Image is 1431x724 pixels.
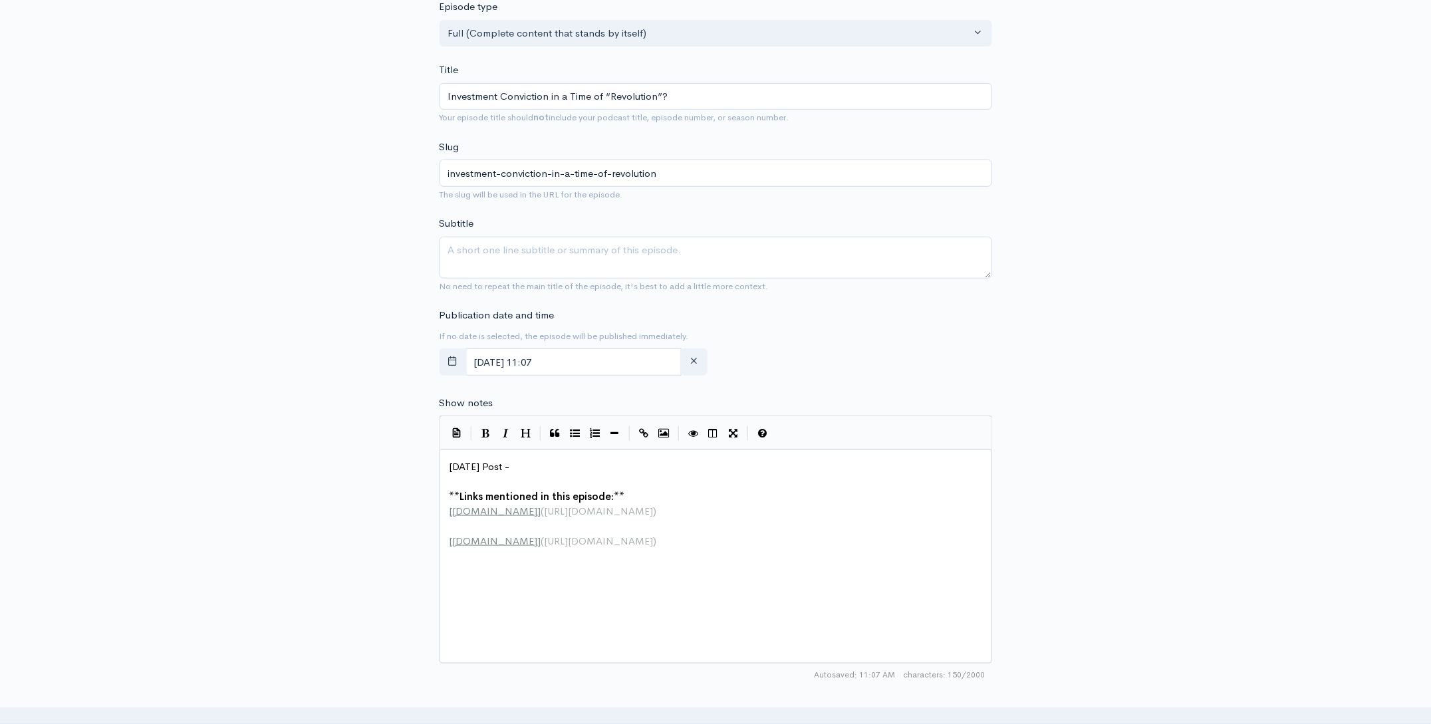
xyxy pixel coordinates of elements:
button: Full (Complete content that stands by itself) [440,20,992,47]
span: [DOMAIN_NAME] [453,505,538,517]
span: ) [654,505,657,517]
button: Quote [545,423,565,443]
label: Title [440,62,459,78]
span: [DOMAIN_NAME] [453,535,538,547]
span: ] [538,505,541,517]
label: Show notes [440,396,493,411]
button: Italic [496,423,516,443]
button: Insert Image [654,423,674,443]
button: Markdown Guide [753,423,773,443]
span: Links mentioned in this episode: [460,490,614,503]
button: Bold [476,423,496,443]
i: | [471,426,472,441]
button: Toggle Fullscreen [723,423,743,443]
span: [DATE] Post - [450,460,510,473]
span: [ [450,505,453,517]
span: [URL][DOMAIN_NAME] [545,505,654,517]
small: If no date is selected, the episode will be published immediately. [440,330,689,342]
span: 150/2000 [904,669,985,681]
button: toggle [440,348,467,376]
span: ( [541,505,545,517]
small: No need to repeat the main title of the episode, it's best to add a little more context. [440,281,769,292]
i: | [629,426,630,441]
i: | [678,426,680,441]
i: | [747,426,749,441]
button: Heading [516,423,536,443]
button: clear [680,348,708,376]
small: The slug will be used in the URL for the episode. [440,189,623,200]
span: [URL][DOMAIN_NAME] [545,535,654,547]
div: Full (Complete content that stands by itself) [448,26,972,41]
button: Insert Show Notes Template [447,422,467,442]
input: What is the episode's title? [440,83,992,110]
small: Your episode title should include your podcast title, episode number, or season number. [440,112,789,123]
span: ] [538,535,541,547]
label: Slug [440,140,459,155]
button: Insert Horizontal Line [605,423,625,443]
input: title-of-episode [440,160,992,187]
strong: not [534,112,549,123]
button: Numbered List [585,423,605,443]
span: ( [541,535,545,547]
span: Autosaved: 11:07 AM [815,669,896,681]
i: | [540,426,541,441]
button: Toggle Preview [684,423,704,443]
label: Subtitle [440,216,474,231]
button: Generic List [565,423,585,443]
span: ) [654,535,657,547]
span: [ [450,535,453,547]
label: Publication date and time [440,308,555,323]
button: Toggle Side by Side [704,423,723,443]
button: Create Link [634,423,654,443]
